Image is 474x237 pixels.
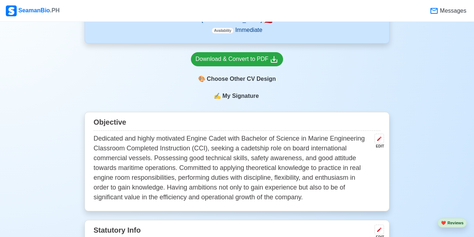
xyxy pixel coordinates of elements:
button: heartReviews [438,218,467,228]
span: sign [214,92,221,100]
div: EDIT [372,144,384,149]
span: Messages [438,7,466,15]
div: Objective [94,115,381,131]
div: Choose Other CV Design [191,72,283,86]
span: .PH [50,7,60,13]
div: Download & Convert to PDF [196,55,279,64]
div: SeamanBio [6,5,60,16]
p: Dedicated and highly motivated Engine Cadet with Bachelor of Science in Marine Engineering Classr... [94,134,372,202]
span: paint [198,75,205,83]
img: Logo [6,5,17,16]
span: My Signature [221,92,260,100]
p: Immediate [212,26,262,34]
span: Availability [212,28,234,34]
a: Download & Convert to PDF [191,52,283,66]
span: heart [441,221,446,225]
span: 🇵🇭 [264,17,273,24]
